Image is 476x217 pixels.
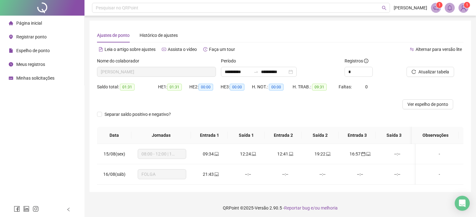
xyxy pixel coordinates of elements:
div: --:-- [309,171,336,178]
th: Entrada 3 [339,127,376,144]
th: Observações [412,127,459,144]
span: Faça um tour [209,47,235,52]
span: THAMARA DE CARVALHO SANTOS SOUSA [101,67,212,76]
span: Meus registros [16,62,45,67]
span: calendar [361,152,366,156]
span: linkedin [23,206,29,212]
span: Atualizar tabela [418,68,449,75]
div: 16:57 [346,150,374,157]
label: Nome do colaborador [97,57,143,64]
span: file [9,48,13,53]
span: bell [447,5,453,11]
span: Registros [345,57,368,64]
th: Entrada 1 [191,127,228,144]
th: Saída 3 [376,127,412,144]
span: laptop [251,152,256,156]
th: Saída 2 [302,127,339,144]
span: facebook [14,206,20,212]
div: 12:24 [234,150,262,157]
span: swap [410,47,414,52]
div: HE 1: [158,83,189,91]
div: Saldo total: [97,83,158,91]
span: Ver espelho de ponto [407,101,448,108]
span: schedule [9,76,13,80]
div: 09:34 [197,150,224,157]
sup: 1 [436,2,443,8]
span: Separar saldo positivo e negativo? [102,111,173,118]
span: Minhas solicitações [16,76,54,81]
th: Jornadas [131,127,191,144]
span: 00:00 [230,84,244,91]
span: Assista o vídeo [168,47,197,52]
span: Versão [255,205,269,210]
div: - [421,171,458,178]
span: 1 [466,3,468,7]
span: search [382,6,386,10]
span: laptop [288,152,293,156]
div: H. NOT.: [252,83,293,91]
div: --:-- [272,171,299,178]
span: 08:00 - 12:00 | 13:00 - 17:00 [141,149,182,159]
span: reload [412,70,416,74]
div: 12:41 [272,150,299,157]
span: home [9,21,13,25]
span: 00:00 [198,84,213,91]
span: Registrar ponto [16,34,47,39]
span: clock-circle [9,62,13,67]
span: 01:31 [167,84,182,91]
button: Atualizar tabela [407,67,454,77]
div: Open Intercom Messenger [455,196,470,211]
div: --:-- [346,171,374,178]
span: Espelho de ponto [16,48,50,53]
div: --:-- [234,171,262,178]
div: 19:22 [309,150,336,157]
th: Entrada 2 [265,127,302,144]
span: 16/08(sáb) [103,172,125,177]
span: 09:31 [312,84,327,91]
span: Reportar bug e/ou melhoria [284,205,338,210]
div: HE 3: [221,83,252,91]
span: notification [433,5,439,11]
div: HE 2: [189,83,221,91]
span: 00:00 [269,84,284,91]
span: 15/08(sex) [104,151,125,156]
span: Observações [417,132,454,139]
span: laptop [214,172,219,176]
span: 1 [438,3,441,7]
div: --:-- [384,150,411,157]
th: Data [97,127,131,144]
label: Período [221,57,240,64]
span: to [253,69,258,74]
span: 0 [365,84,368,89]
span: swap-right [253,69,258,74]
span: FOLGA [141,170,182,179]
img: 84174 [459,3,468,12]
span: Leia o artigo sobre ajustes [105,47,156,52]
span: 01:31 [120,84,135,91]
span: laptop [214,152,219,156]
span: Página inicial [16,21,42,26]
span: file-text [99,47,103,52]
div: 21:43 [197,171,224,178]
span: environment [9,35,13,39]
sup: Atualize o seu contato no menu Meus Dados [464,2,470,8]
button: Ver espelho de ponto [402,99,453,109]
span: instagram [33,206,39,212]
span: laptop [366,152,371,156]
span: left [66,207,71,212]
div: --:-- [384,171,411,178]
th: Saída 1 [228,127,265,144]
div: H. TRAB.: [293,83,338,91]
span: [PERSON_NAME] [394,4,427,11]
span: Histórico de ajustes [140,33,178,38]
span: youtube [162,47,166,52]
div: - [421,150,458,157]
span: laptop [325,152,330,156]
span: Faltas: [339,84,353,89]
span: history [203,47,207,52]
span: Alternar para versão lite [416,47,462,52]
span: info-circle [364,59,368,63]
span: Ajustes de ponto [97,33,130,38]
